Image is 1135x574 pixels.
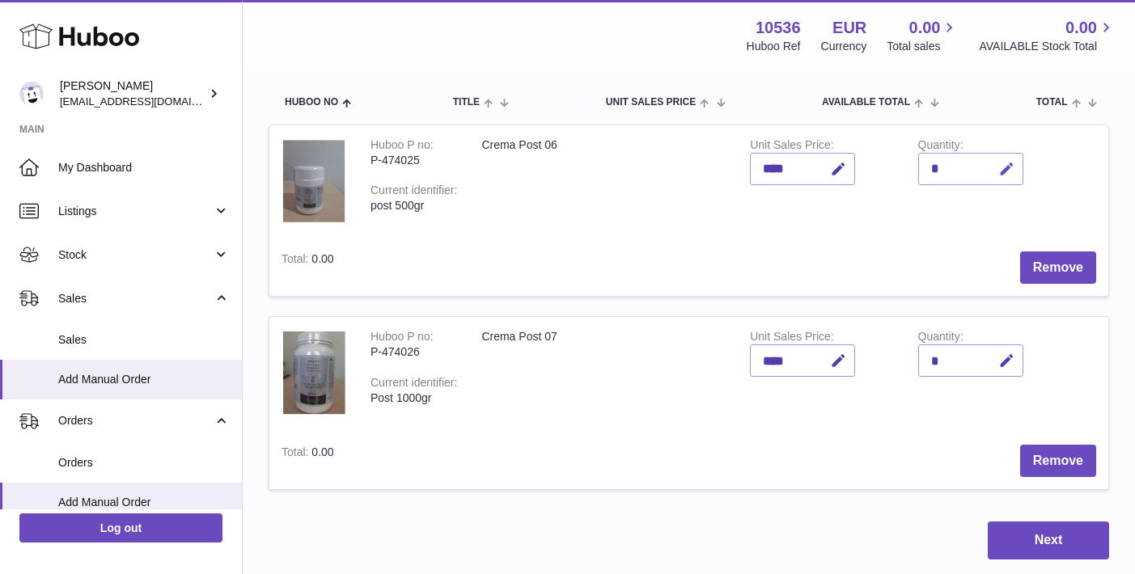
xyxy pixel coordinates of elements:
span: Add Manual Order [58,372,230,387]
img: Crema Post 07 [282,329,346,416]
span: AVAILABLE Stock Total [979,39,1116,54]
td: Crema Post 06 [469,125,738,239]
label: Unit Sales Price [750,330,833,347]
div: P-474026 [371,344,457,360]
strong: EUR [832,17,866,39]
div: Huboo Ref [747,39,801,54]
strong: 10536 [756,17,801,39]
span: Stock [58,247,213,263]
span: 0.00 [311,252,333,265]
div: Post 1000gr [371,390,457,406]
label: Total [282,445,311,462]
div: Current identifier [371,184,457,200]
button: Remove [1020,445,1096,478]
span: Sales [58,291,213,306]
span: 0.00 [311,445,333,458]
span: Add Manual Order [58,495,230,510]
span: Huboo no [285,97,338,108]
div: Current identifier [371,376,457,393]
span: 0.00 [1065,17,1097,39]
span: Sales [58,332,230,348]
div: Currency [821,39,867,54]
img: Crema Post 06 [282,137,346,223]
label: Total [282,252,311,269]
button: Remove [1020,251,1096,285]
div: post 500gr [371,198,457,213]
label: Unit Sales Price [750,138,833,155]
span: Orders [58,455,230,471]
div: P-474025 [371,153,457,168]
span: Listings [58,204,213,219]
span: 0.00 [909,17,941,39]
a: 0.00 AVAILABLE Stock Total [979,17,1116,54]
span: Total sales [887,39,959,54]
span: [EMAIL_ADDRESS][DOMAIN_NAME] [60,95,238,108]
td: Crema Post 07 [469,317,738,432]
a: Log out [19,513,222,542]
button: Next [988,521,1109,559]
div: [PERSON_NAME] [60,78,205,109]
img: riberoyepescamila@hotmail.com [19,82,44,106]
span: Title [453,97,480,108]
a: 0.00 Total sales [887,17,959,54]
label: Quantity [918,330,963,347]
span: Orders [58,413,213,428]
label: Quantity [918,138,963,155]
span: Total [1036,97,1068,108]
span: AVAILABLE Total [822,97,910,108]
div: Huboo P no [371,330,434,347]
span: Unit Sales Price [606,97,696,108]
div: Huboo P no [371,138,434,155]
span: My Dashboard [58,160,230,175]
